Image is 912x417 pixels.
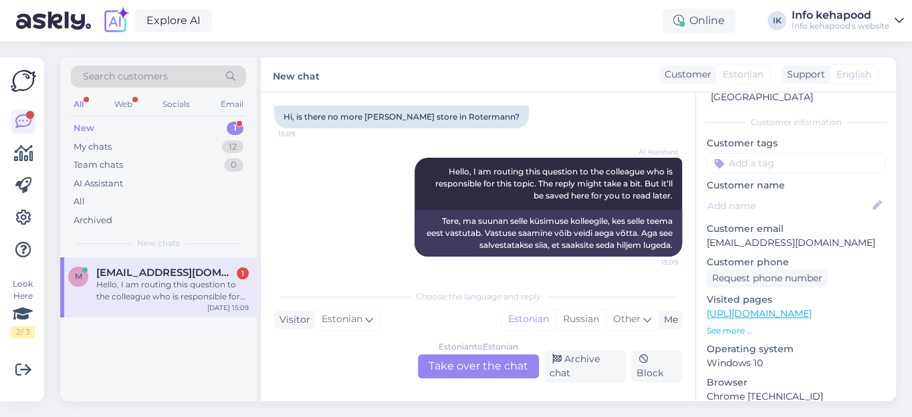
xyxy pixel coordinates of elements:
[11,278,35,338] div: Look Here
[792,10,889,21] div: Info kehapood
[792,21,889,31] div: Info kehapood's website
[707,255,885,269] p: Customer phone
[71,96,86,113] div: All
[663,9,735,33] div: Online
[707,307,812,319] a: [URL][DOMAIN_NAME]
[613,313,641,325] span: Other
[74,158,123,172] div: Team chats
[723,67,764,82] span: Estonian
[707,293,885,307] p: Visited pages
[435,166,675,200] span: Hello, I am routing this question to the colleague who is responsible for this topic. The reply m...
[659,67,711,82] div: Customer
[782,67,825,82] div: Support
[707,198,870,213] input: Add name
[659,313,678,327] div: Me
[544,350,626,382] div: Archive chat
[707,376,885,390] p: Browser
[707,116,885,128] div: Customer information
[415,210,682,257] div: Tere, ma suunan selle küsimuse kolleegile, kes selle teema eest vastutab. Vastuse saamine võib ve...
[274,291,682,303] div: Choose the language and reply
[75,271,82,281] span: m
[74,122,94,135] div: New
[96,279,249,303] div: Hello, I am routing this question to the colleague who is responsible for this topic. The reply m...
[273,65,320,84] label: New chat
[836,67,871,82] span: English
[556,309,606,329] div: Russian
[274,313,310,327] div: Visitor
[707,342,885,356] p: Operating system
[792,10,904,31] a: Info kehapoodInfo kehapood's website
[768,11,786,30] div: IK
[218,96,246,113] div: Email
[707,269,828,287] div: Request phone number
[137,237,180,249] span: New chats
[135,9,212,32] a: Explore AI
[707,356,885,370] p: Windows 10
[322,312,362,327] span: Estonian
[707,153,885,173] input: Add a tag
[102,7,130,35] img: explore-ai
[74,140,112,154] div: My chats
[707,325,885,337] p: See more ...
[160,96,193,113] div: Socials
[707,178,885,192] p: Customer name
[628,147,678,157] span: AI Assistant
[83,69,168,84] span: Search customers
[237,267,249,279] div: 1
[96,267,235,279] span: malbrit.kasela@gmail.com
[224,158,243,172] div: 0
[501,309,556,329] div: Estonian
[418,354,539,378] div: Take over the chat
[11,326,35,338] div: 2 / 3
[631,350,682,382] div: Block
[707,390,885,404] p: Chrome [TECHNICAL_ID]
[707,222,885,236] p: Customer email
[222,140,243,154] div: 12
[207,303,249,313] div: [DATE] 15:09
[74,214,112,227] div: Archived
[74,195,85,208] div: All
[112,96,135,113] div: Web
[278,129,328,139] span: 15:09
[274,106,529,128] div: Hi, is there no more [PERSON_NAME] store in Rotermann?
[707,236,885,250] p: [EMAIL_ADDRESS][DOMAIN_NAME]
[439,341,518,353] div: Estonian to Estonian
[707,136,885,150] p: Customer tags
[74,177,123,190] div: AI Assistant
[227,122,243,135] div: 1
[628,257,678,267] span: 15:09
[11,68,36,94] img: Askly Logo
